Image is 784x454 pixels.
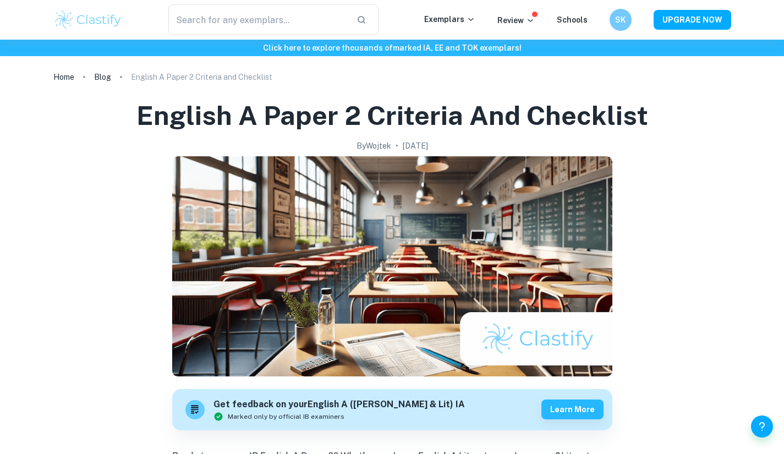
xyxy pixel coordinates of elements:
[557,15,588,24] a: Schools
[228,412,344,422] span: Marked only by official IB examiners
[610,9,632,31] button: SK
[213,398,465,412] h6: Get feedback on your English A ([PERSON_NAME] & Lit) IA
[94,69,111,85] a: Blog
[172,156,612,376] img: English A Paper 2 Criteria and Checklist cover image
[136,98,648,133] h1: English A Paper 2 Criteria and Checklist
[172,389,612,430] a: Get feedback on yourEnglish A ([PERSON_NAME] & Lit) IAMarked only by official IB examinersLearn more
[403,140,428,152] h2: [DATE]
[396,140,398,152] p: •
[357,140,391,152] h2: By Wojtek
[2,42,782,54] h6: Click here to explore thousands of marked IA, EE and TOK exemplars !
[131,71,272,83] p: English A Paper 2 Criteria and Checklist
[53,69,74,85] a: Home
[751,415,773,437] button: Help and Feedback
[497,14,535,26] p: Review
[614,14,627,26] h6: SK
[168,4,348,35] input: Search for any exemplars...
[424,13,475,25] p: Exemplars
[541,400,604,419] button: Learn more
[654,10,731,30] button: UPGRADE NOW
[53,9,123,31] img: Clastify logo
